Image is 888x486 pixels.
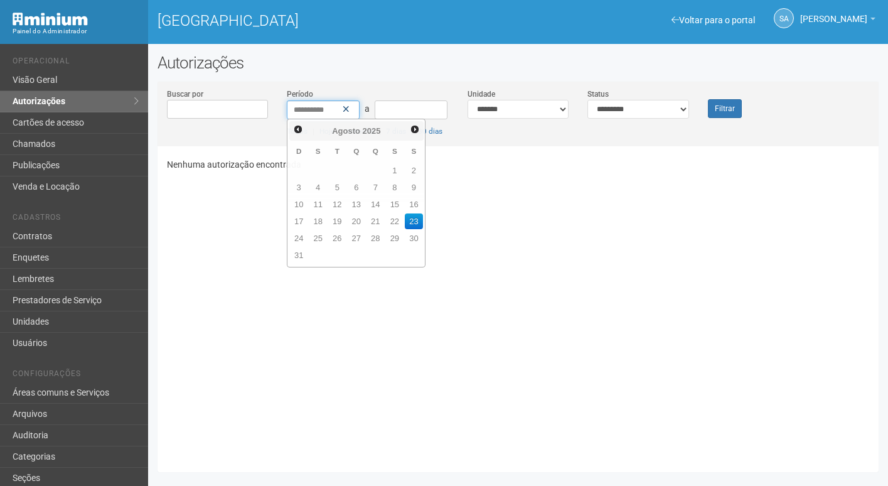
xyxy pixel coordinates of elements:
[158,13,509,29] h1: [GEOGRAPHIC_DATA]
[418,127,442,136] a: 30 dias
[13,57,139,70] li: Operacional
[800,16,875,26] a: [PERSON_NAME]
[386,180,404,195] a: 8
[412,147,417,155] span: Sábado
[587,89,609,100] label: Status
[353,147,359,155] span: Quarta
[328,230,346,246] a: 26
[290,180,308,195] a: 3
[290,213,308,229] a: 17
[348,197,366,212] a: 13
[392,147,397,155] span: Sexta
[365,104,370,114] span: a
[410,124,420,134] span: Próximo
[348,213,366,229] a: 20
[708,99,742,118] button: Filtrar
[348,230,366,246] a: 27
[328,213,346,229] a: 19
[468,89,495,100] label: Unidade
[13,213,139,226] li: Cadastros
[366,230,385,246] a: 28
[291,122,305,137] a: Anterior
[386,213,404,229] a: 22
[290,247,308,263] a: 31
[405,163,423,178] a: 2
[290,230,308,246] a: 24
[13,26,139,37] div: Painel do Administrador
[800,2,867,24] span: Silvio Anjos
[328,197,346,212] a: 12
[363,126,381,136] span: 2025
[366,197,385,212] a: 14
[332,126,360,136] span: Agosto
[167,89,203,100] label: Buscar por
[335,147,340,155] span: Terça
[407,122,422,137] a: Próximo
[13,369,139,382] li: Configurações
[309,213,327,229] a: 18
[366,180,385,195] a: 7
[13,13,88,26] img: Minium
[287,89,313,100] label: Período
[167,159,869,170] p: Nenhuma autorização encontrada
[158,53,879,72] h2: Autorizações
[296,147,301,155] span: Domingo
[386,230,404,246] a: 29
[373,147,378,155] span: Quinta
[293,124,303,134] span: Anterior
[316,147,321,155] span: Segunda
[366,213,385,229] a: 21
[774,8,794,28] a: SA
[405,230,423,246] a: 30
[405,197,423,212] a: 16
[405,180,423,195] a: 9
[309,180,327,195] a: 4
[328,180,346,195] a: 5
[386,163,404,178] a: 1
[671,15,755,25] a: Voltar para o portal
[309,230,327,246] a: 25
[290,197,308,212] a: 10
[405,213,423,229] a: 23
[386,197,404,212] a: 15
[348,180,366,195] a: 6
[309,197,327,212] a: 11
